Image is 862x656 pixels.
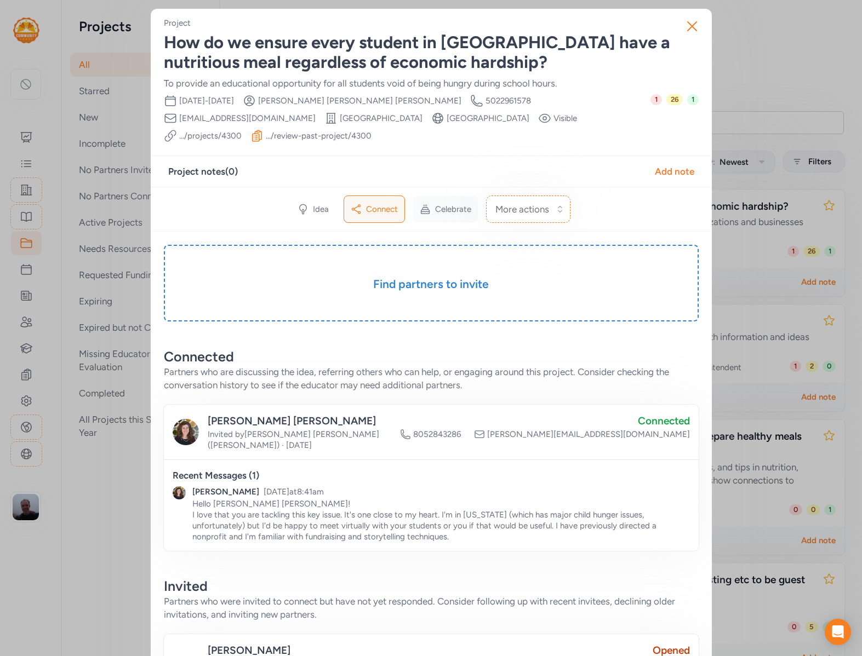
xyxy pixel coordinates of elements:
[666,94,683,105] span: 26
[553,113,577,124] span: Visible
[164,595,699,621] div: Partners who were invited to connect but have not yet responded. Consider following up with recen...
[192,498,690,542] p: Hello [PERSON_NAME] [PERSON_NAME]! I love that you are tackling this key issue. It's one close to...
[282,440,284,450] span: ·
[208,429,379,450] span: Invited by [PERSON_NAME] [PERSON_NAME] ([PERSON_NAME])
[825,619,851,645] div: Open Intercom Messenger
[266,130,372,141] a: .../review-past-project/4300
[191,277,671,292] h3: Find partners to invite
[313,204,329,215] span: Idea
[400,413,690,429] div: Connected
[340,113,423,124] span: [GEOGRAPHIC_DATA]
[164,365,699,392] div: Partners who are discussing the idea, referring others who can help, or engaging around this proj...
[208,413,391,429] div: [PERSON_NAME] [PERSON_NAME]
[435,204,471,215] span: Celebrate
[655,165,694,178] div: Add note
[650,94,662,105] span: 1
[192,486,259,497] div: [PERSON_NAME]
[179,95,234,106] span: [DATE] - [DATE]
[495,203,549,216] span: More actions
[179,113,316,124] span: [EMAIL_ADDRESS][DOMAIN_NAME]
[164,577,699,595] div: Invited
[164,18,191,28] div: Project
[486,95,531,106] span: 5022961578
[164,77,699,90] div: To provide an educational opportunity for all students void of being hungry during school hours.
[413,429,461,440] span: 8052843286
[687,94,699,105] span: 1
[487,429,690,440] span: [PERSON_NAME][EMAIL_ADDRESS][DOMAIN_NAME]
[164,33,699,72] div: How do we ensure every student in [GEOGRAPHIC_DATA] have a nutritious meal regardless of economic...
[366,204,398,215] span: Connect
[173,469,259,482] div: Recent Messages ( 1 )
[173,419,199,445] img: xHGhUblRSFqCpjepzwsd
[286,440,312,450] span: [DATE]
[179,130,242,141] a: .../projects/4300
[168,165,238,178] div: Project notes ( 0 )
[447,113,529,124] div: [GEOGRAPHIC_DATA]
[486,195,570,223] button: More actions
[164,348,699,365] div: Connected
[258,95,461,106] span: [PERSON_NAME] [PERSON_NAME] [PERSON_NAME]
[173,486,186,499] img: Avatar
[264,486,324,497] div: [DATE] at 8:41am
